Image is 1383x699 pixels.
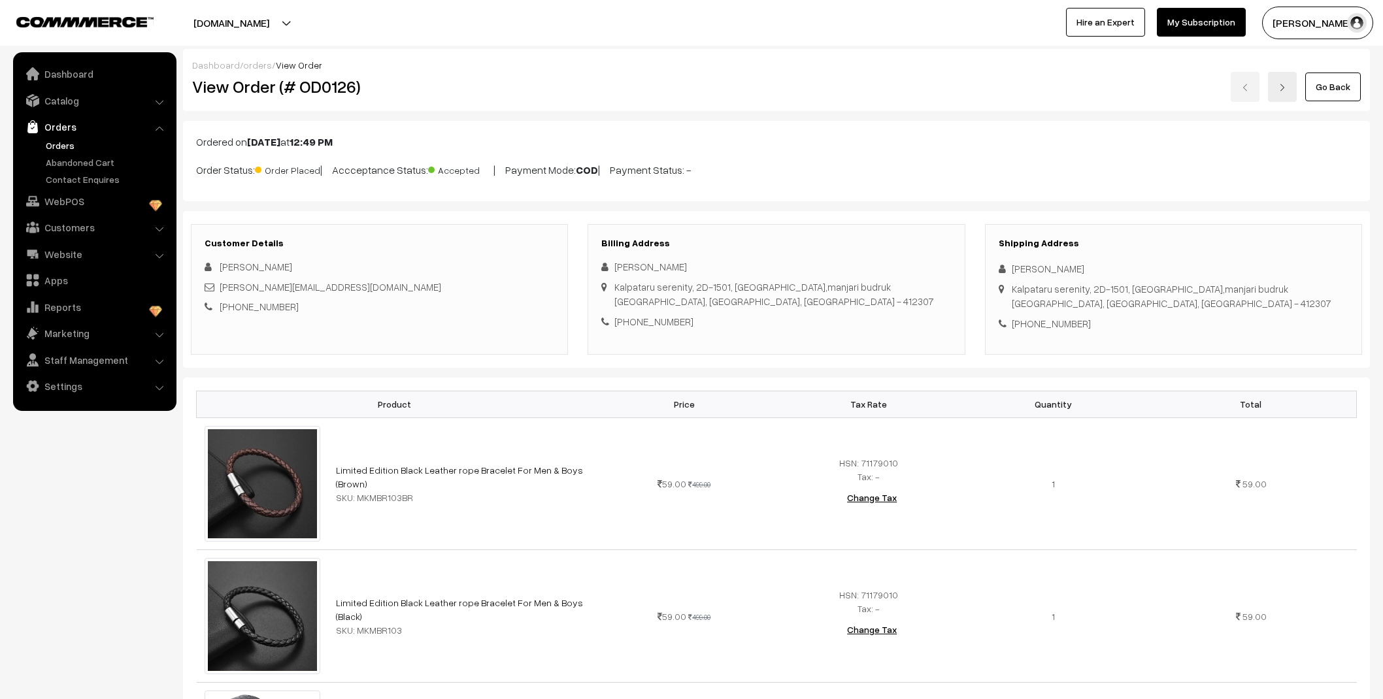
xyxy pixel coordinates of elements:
[1305,73,1361,101] a: Go Back
[1262,7,1373,39] button: [PERSON_NAME]
[336,597,583,622] a: Limited Edition Black Leather rope Bracelet For Men & Boys (Black)
[16,89,172,112] a: Catalog
[16,17,154,27] img: COMMMERCE
[428,160,493,177] span: Accepted
[837,483,907,512] button: Change Tax
[658,611,686,622] span: 59.00
[1242,478,1267,489] span: 59.00
[16,189,172,213] a: WebPOS
[16,374,172,398] a: Settings
[205,558,321,674] img: imagghf8spy8kpyz.jpeg
[192,58,1361,72] div: / /
[196,160,1357,178] p: Order Status: | Accceptance Status: | Payment Mode: | Payment Status: -
[1012,282,1331,311] div: Kalpataru serenity, 2D-1501, [GEOGRAPHIC_DATA],manjari budruk [GEOGRAPHIC_DATA], [GEOGRAPHIC_DATA...
[999,261,1348,276] div: [PERSON_NAME]
[16,295,172,319] a: Reports
[16,62,172,86] a: Dashboard
[776,391,961,417] th: Tax Rate
[1242,611,1267,622] span: 59.00
[1146,391,1357,417] th: Total
[999,238,1348,249] h3: Shipping Address
[839,457,898,482] span: HSN: 71179010 Tax: -
[16,242,172,266] a: Website
[16,268,172,292] a: Apps
[192,76,569,97] h2: View Order (# OD0126)
[839,589,898,614] span: HSN: 71179010 Tax: -
[16,348,172,372] a: Staff Management
[1052,611,1055,622] span: 1
[1157,8,1246,37] a: My Subscription
[220,281,441,293] a: [PERSON_NAME][EMAIL_ADDRESS][DOMAIN_NAME]
[290,135,333,148] b: 12:49 PM
[276,59,322,71] span: View Order
[243,59,272,71] a: orders
[1347,13,1367,33] img: user
[205,238,554,249] h3: Customer Details
[688,613,710,621] strike: 499.00
[220,261,292,272] span: [PERSON_NAME]
[197,391,592,417] th: Product
[16,115,172,138] a: Orders
[220,301,299,312] a: [PHONE_NUMBER]
[42,155,172,169] a: Abandoned Cart
[601,314,951,329] div: [PHONE_NUMBER]
[16,216,172,239] a: Customers
[1052,478,1055,489] span: 1
[576,163,598,176] b: COD
[336,464,583,489] a: Limited Edition Black Leather rope Bracelet For Men & Boys (Brown)
[658,478,686,489] span: 59.00
[592,391,776,417] th: Price
[16,13,131,29] a: COMMMERCE
[1066,8,1145,37] a: Hire an Expert
[192,59,240,71] a: Dashboard
[196,134,1357,150] p: Ordered on at
[601,259,951,274] div: [PERSON_NAME]
[336,623,584,637] div: SKU: MKMBR103
[255,160,320,177] span: Order Placed
[999,316,1348,331] div: [PHONE_NUMBER]
[837,615,907,644] button: Change Tax
[688,480,710,489] strike: 499.00
[42,172,172,186] a: Contact Enquires
[614,280,934,309] div: Kalpataru serenity, 2D-1501, [GEOGRAPHIC_DATA],manjari budruk [GEOGRAPHIC_DATA], [GEOGRAPHIC_DATA...
[336,491,584,504] div: SKU: MKMBR103BR
[601,238,951,249] h3: Billing Address
[205,426,321,542] img: imagghf8tkpprks9.jpeg
[16,321,172,345] a: Marketing
[42,138,172,152] a: Orders
[1278,84,1286,91] img: right-arrow.png
[961,391,1145,417] th: Quantity
[247,135,280,148] b: [DATE]
[148,7,315,39] button: [DOMAIN_NAME]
